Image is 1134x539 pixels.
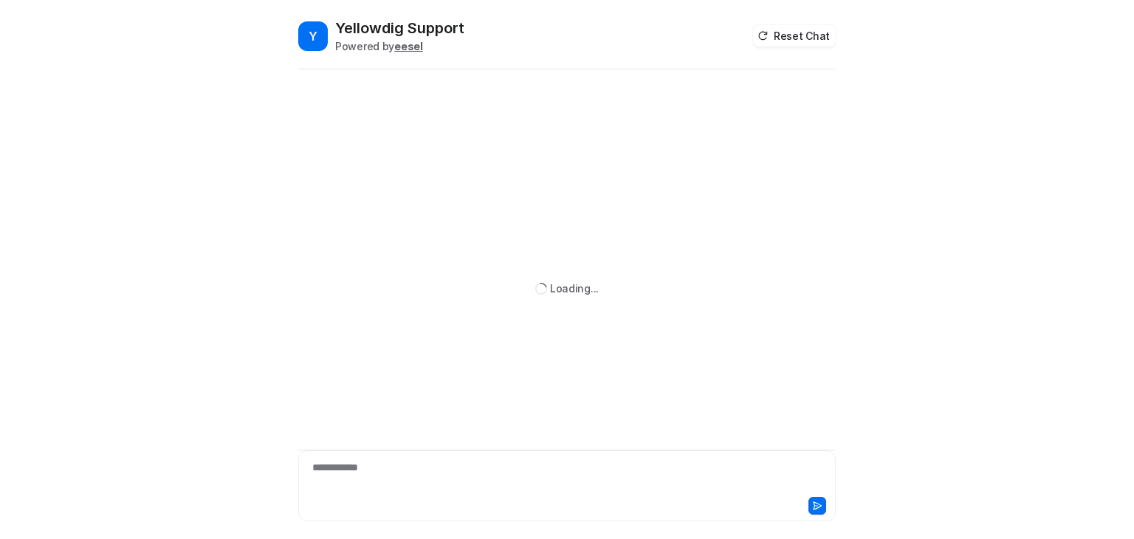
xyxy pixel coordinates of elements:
[394,40,423,52] b: eesel
[335,18,464,38] h2: Yellowdig Support
[335,38,464,54] div: Powered by
[753,25,836,47] button: Reset Chat
[550,281,599,296] div: Loading...
[298,21,328,51] span: Y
